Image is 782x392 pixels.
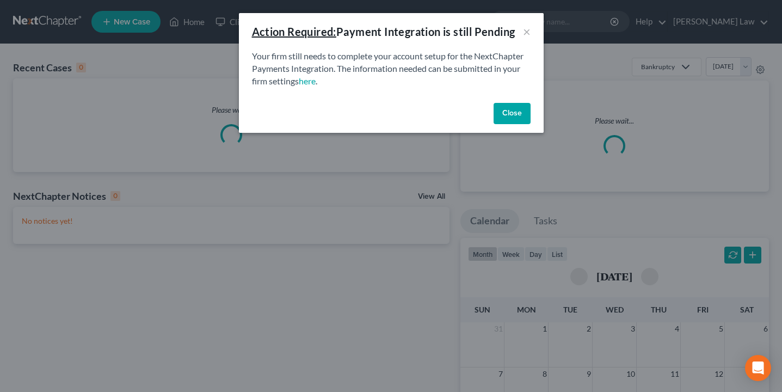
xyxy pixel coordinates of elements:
button: Close [494,103,531,125]
a: here [299,76,316,86]
p: Your firm still needs to complete your account setup for the NextChapter Payments Integration. Th... [252,50,531,88]
div: Payment Integration is still Pending [252,24,515,39]
u: Action Required: [252,25,336,38]
div: Open Intercom Messenger [745,355,771,381]
button: × [523,25,531,38]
